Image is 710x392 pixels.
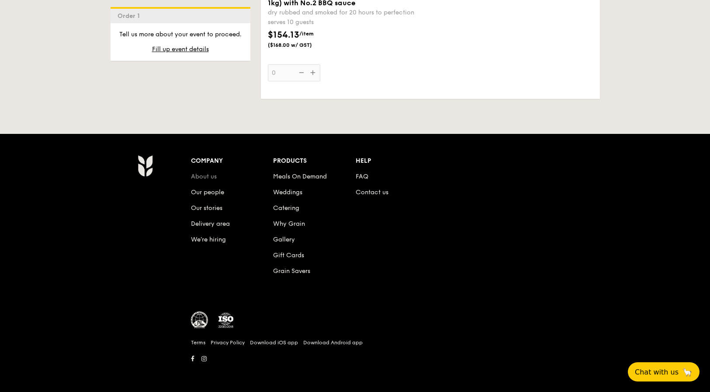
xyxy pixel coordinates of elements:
[211,339,245,346] a: Privacy Policy
[682,367,693,377] span: 🦙
[273,236,295,243] a: Gallery
[268,30,299,40] span: $154.13
[273,252,304,259] a: Gift Cards
[303,339,363,346] a: Download Android app
[273,189,302,196] a: Weddings
[635,368,679,376] span: Chat with us
[273,173,327,180] a: Meals On Demand
[268,18,427,27] div: serves 10 guests
[138,155,153,177] img: AYc88T3wAAAABJRU5ErkJggg==
[118,12,143,20] span: Order 1
[191,220,230,227] a: Delivery area
[273,204,299,212] a: Catering
[268,42,327,49] span: ($168.00 w/ GST)
[191,155,274,167] div: Company
[273,220,305,227] a: Why Grain
[191,339,205,346] a: Terms
[152,45,209,53] span: Fill up event details
[299,31,314,37] span: /item
[356,173,368,180] a: FAQ
[273,267,310,275] a: Grain Savers
[191,204,222,212] a: Our stories
[628,362,700,381] button: Chat with us🦙
[356,189,388,196] a: Contact us
[250,339,298,346] a: Download iOS app
[356,155,438,167] div: Help
[217,311,235,329] img: ISO Certified
[191,311,208,329] img: MUIS Halal Certified
[191,189,224,196] a: Our people
[104,365,607,372] h6: Revision
[273,155,356,167] div: Products
[191,173,217,180] a: About us
[268,9,427,16] div: dry rubbed and smoked for 20 hours to perfection
[191,236,226,243] a: We’re hiring
[118,30,243,39] p: Tell us more about your event to proceed.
